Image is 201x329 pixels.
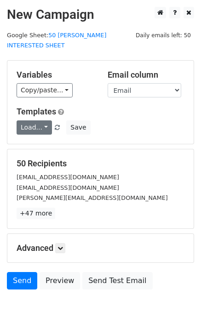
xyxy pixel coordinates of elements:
h5: 50 Recipients [17,159,184,169]
a: +47 more [17,208,55,219]
a: Send [7,272,37,289]
small: [EMAIL_ADDRESS][DOMAIN_NAME] [17,184,119,191]
small: [EMAIL_ADDRESS][DOMAIN_NAME] [17,174,119,181]
button: Save [66,120,90,135]
small: Google Sheet: [7,32,106,49]
a: Preview [40,272,80,289]
h5: Email column [108,70,185,80]
a: Load... [17,120,52,135]
a: Copy/paste... [17,83,73,97]
small: [PERSON_NAME][EMAIL_ADDRESS][DOMAIN_NAME] [17,194,168,201]
a: Send Test Email [82,272,152,289]
h5: Variables [17,70,94,80]
a: Templates [17,107,56,116]
h2: New Campaign [7,7,194,23]
span: Daily emails left: 50 [132,30,194,40]
h5: Advanced [17,243,184,253]
a: 50 [PERSON_NAME] INTERESTED SHEET [7,32,106,49]
a: Daily emails left: 50 [132,32,194,39]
